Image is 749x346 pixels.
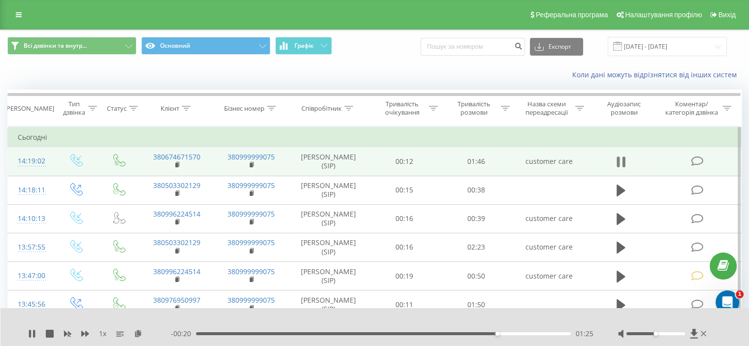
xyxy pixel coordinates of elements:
[289,262,369,290] td: [PERSON_NAME] (SIP)
[369,147,440,176] td: 00:12
[228,267,275,276] a: 380999999075
[440,147,512,176] td: 01:46
[161,104,179,113] div: Клієнт
[228,238,275,247] a: 380999999075
[512,147,586,176] td: customer care
[99,329,106,339] span: 1 x
[512,204,586,233] td: customer care
[440,233,512,261] td: 02:23
[62,100,85,117] div: Тип дзвінка
[153,295,200,305] a: 380976950997
[228,152,275,161] a: 380999999075
[495,332,499,336] div: Accessibility label
[18,209,44,228] div: 14:10:13
[512,233,586,261] td: customer care
[625,11,702,19] span: Налаштування профілю
[440,262,512,290] td: 00:50
[521,100,573,117] div: Назва схеми переадресації
[294,42,314,49] span: Графік
[301,104,342,113] div: Співробітник
[153,152,200,161] a: 380674671570
[153,267,200,276] a: 380996224514
[153,238,200,247] a: 380503302129
[449,100,498,117] div: Тривалість розмови
[369,290,440,319] td: 00:11
[716,290,739,314] iframe: Intercom live chat
[369,176,440,204] td: 00:15
[18,295,44,314] div: 13:45:56
[378,100,427,117] div: Тривалість очікування
[369,233,440,261] td: 00:16
[421,38,525,56] input: Пошук за номером
[440,204,512,233] td: 00:39
[153,209,200,219] a: 380996224514
[289,233,369,261] td: [PERSON_NAME] (SIP)
[224,104,264,113] div: Бізнес номер
[440,290,512,319] td: 01:50
[24,42,87,50] span: Всі дзвінки та внутр...
[289,147,369,176] td: [PERSON_NAME] (SIP)
[8,127,742,147] td: Сьогодні
[736,290,744,298] span: 1
[595,100,653,117] div: Аудіозапис розмови
[18,152,44,171] div: 14:19:02
[289,176,369,204] td: [PERSON_NAME] (SIP)
[289,204,369,233] td: [PERSON_NAME] (SIP)
[153,181,200,190] a: 380503302129
[536,11,608,19] span: Реферальна програма
[141,37,270,55] button: Основний
[572,70,742,79] a: Коли дані можуть відрізнятися вiд інших систем
[653,332,657,336] div: Accessibility label
[18,181,44,200] div: 14:18:11
[18,238,44,257] div: 13:57:55
[440,176,512,204] td: 00:38
[228,209,275,219] a: 380999999075
[275,37,332,55] button: Графік
[289,290,369,319] td: [PERSON_NAME] (SIP)
[512,262,586,290] td: customer care
[369,204,440,233] td: 00:16
[107,104,127,113] div: Статус
[718,11,736,19] span: Вихід
[171,329,196,339] span: - 00:20
[369,262,440,290] td: 00:19
[7,37,136,55] button: Всі дзвінки та внутр...
[228,295,275,305] a: 380999999075
[662,100,720,117] div: Коментар/категорія дзвінка
[18,266,44,285] div: 13:47:00
[576,329,593,339] span: 01:25
[530,38,583,56] button: Експорт
[228,181,275,190] a: 380999999075
[4,104,54,113] div: [PERSON_NAME]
